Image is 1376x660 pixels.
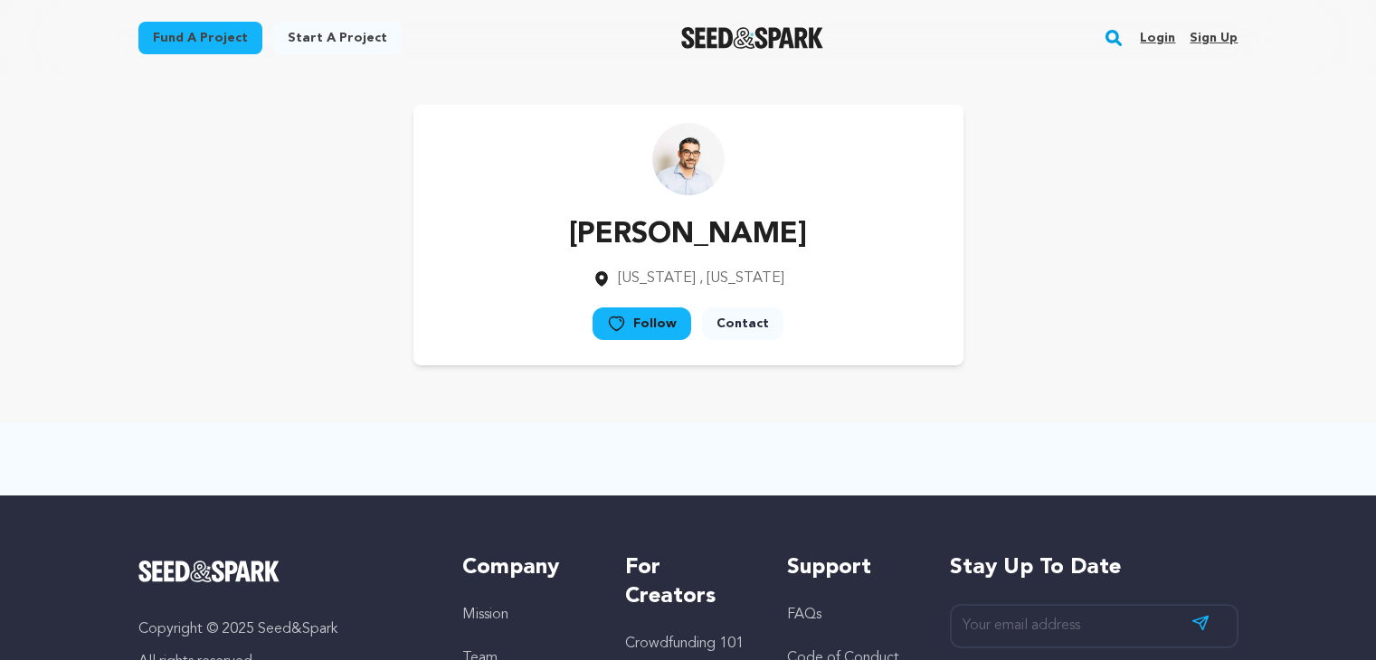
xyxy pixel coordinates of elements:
a: FAQs [787,608,821,622]
a: Fund a project [138,22,262,54]
a: Contact [702,307,783,340]
img: Seed&Spark Logo [138,561,280,582]
a: Login [1140,24,1175,52]
img: Seed&Spark Logo Dark Mode [681,27,823,49]
a: Crowdfunding 101 [625,636,744,651]
input: Your email address [950,604,1238,648]
span: [US_STATE] [618,271,696,286]
h5: Company [462,553,588,582]
a: Seed&Spark Homepage [138,561,427,582]
h5: For Creators [625,553,751,611]
a: Seed&Spark Homepage [681,27,823,49]
img: https://seedandspark-static.s3.us-east-2.amazonaws.com/images/User/001/433/906/medium/images%20%2... [652,123,725,195]
p: Copyright © 2025 Seed&Spark [138,618,427,640]
p: [PERSON_NAME] [569,213,807,257]
h5: Stay up to date [950,553,1238,582]
a: Mission [462,608,508,622]
a: Start a project [273,22,402,54]
a: Sign up [1190,24,1238,52]
a: Follow [593,307,691,340]
h5: Support [787,553,913,582]
span: , [US_STATE] [699,271,784,286]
